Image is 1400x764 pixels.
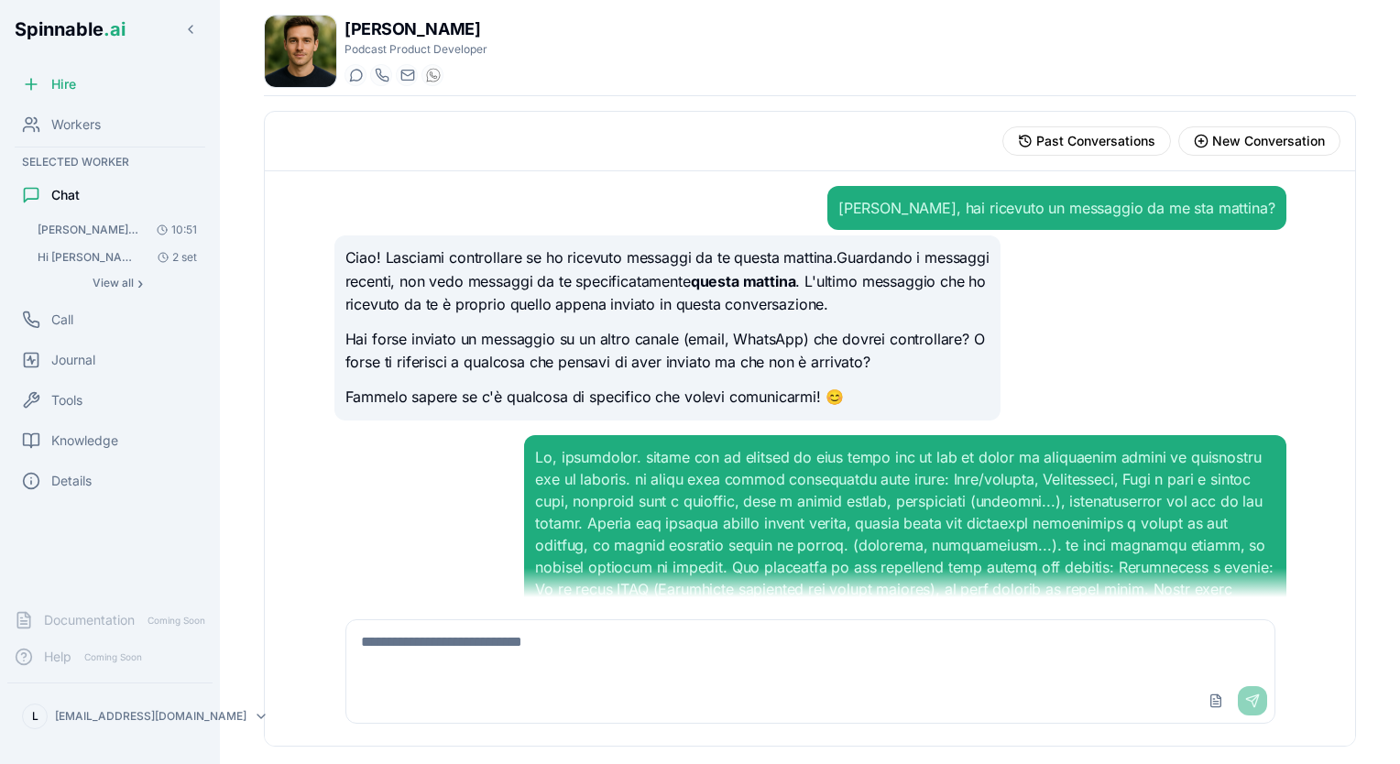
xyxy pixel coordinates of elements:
[142,612,211,629] span: Coming Soon
[345,16,487,42] h1: [PERSON_NAME]
[345,328,990,375] p: Hai forse inviato un messaggio su un altro canale (email, WhatsApp) che dovrei controllare? O for...
[1002,126,1171,156] button: View past conversations
[137,276,143,290] span: ›
[79,649,148,666] span: Coming Soon
[691,272,796,290] strong: questa mattina
[44,648,71,666] span: Help
[15,18,126,40] span: Spinnable
[265,16,336,87] img: Simon Ricci
[370,64,392,86] button: Start a call with Simon Ricci
[51,351,95,369] span: Journal
[345,64,366,86] button: Start a chat with Simon Ricci
[1212,132,1325,150] span: New Conversation
[104,18,126,40] span: .ai
[7,151,213,173] div: Selected Worker
[345,386,990,409] p: Fammelo sapere se c'è qualcosa di specifico che volevi comunicarmi! 😊
[93,276,134,290] span: View all
[29,245,205,270] button: Open conversation: Hi Simon, let's start again. make me a short summary of where we left about th...
[345,246,990,317] p: Ciao! Lasciami controllare se ho ricevuto messaggi da te questa mattina.Guardando i messaggi rece...
[51,391,82,409] span: Tools
[51,431,118,450] span: Knowledge
[1178,126,1340,156] button: Start new conversation
[29,217,205,243] button: Open conversation: Ciao Simon, hai ricevuto un messaggio da me sta mattina?
[149,223,197,237] span: 10:51
[51,472,92,490] span: Details
[29,272,205,294] button: Show all conversations
[55,709,246,724] p: [EMAIL_ADDRESS][DOMAIN_NAME]
[1036,132,1155,150] span: Past Conversations
[345,42,487,57] p: Podcast Product Developer
[51,186,80,204] span: Chat
[51,115,101,134] span: Workers
[32,709,38,724] span: L
[51,75,76,93] span: Hire
[421,64,443,86] button: WhatsApp
[38,250,141,265] span: Hi Simon, let's start again. make me a short summary of where we left about the podcast: Ottima d...
[15,698,205,735] button: L[EMAIL_ADDRESS][DOMAIN_NAME]
[38,223,141,237] span: Ciao Simon, hai ricevuto un messaggio da me sta mattina?: Perfetto! Ora creo immediatamente il fi...
[51,311,73,329] span: Call
[44,611,135,629] span: Documentation
[426,68,441,82] img: WhatsApp
[396,64,418,86] button: Send email to simon.ricci@getspinnable.ai
[838,197,1275,219] div: [PERSON_NAME], hai ricevuto un messaggio da me sta mattina?
[150,250,197,265] span: 2 set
